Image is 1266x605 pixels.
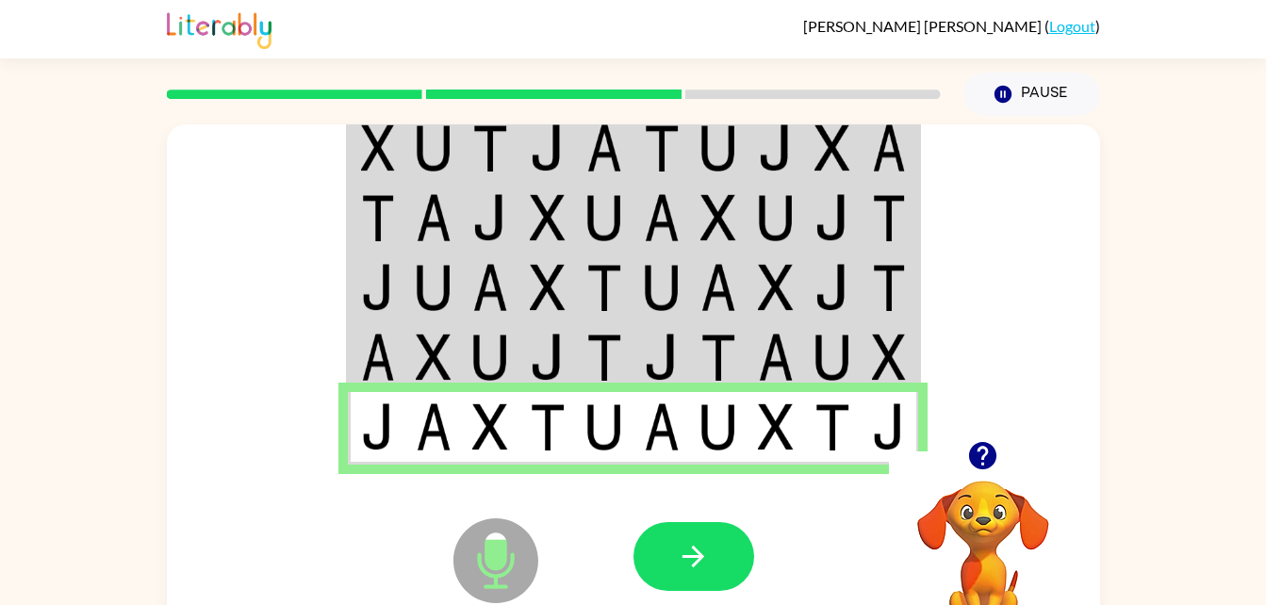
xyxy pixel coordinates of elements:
[758,403,794,450] img: x
[700,334,736,381] img: t
[416,264,452,311] img: u
[361,403,395,450] img: j
[872,264,906,311] img: t
[814,194,850,241] img: j
[700,264,736,311] img: a
[963,73,1100,116] button: Pause
[644,124,680,172] img: t
[361,194,395,241] img: t
[472,334,508,381] img: u
[872,194,906,241] img: t
[416,334,452,381] img: x
[530,124,566,172] img: j
[416,124,452,172] img: u
[700,124,736,172] img: u
[530,334,566,381] img: j
[472,194,508,241] img: j
[644,264,680,311] img: u
[586,264,622,311] img: t
[586,403,622,450] img: u
[644,334,680,381] img: j
[530,403,566,450] img: t
[644,403,680,450] img: a
[872,334,906,381] img: x
[416,194,452,241] img: a
[758,124,794,172] img: j
[1049,17,1095,35] a: Logout
[872,403,906,450] img: j
[814,264,850,311] img: j
[758,264,794,311] img: x
[586,194,622,241] img: u
[700,403,736,450] img: u
[803,17,1100,35] div: ( )
[361,264,395,311] img: j
[700,194,736,241] img: x
[586,334,622,381] img: t
[814,124,850,172] img: x
[361,124,395,172] img: x
[167,8,271,49] img: Literably
[814,403,850,450] img: t
[530,264,566,311] img: x
[814,334,850,381] img: u
[361,334,395,381] img: a
[472,403,508,450] img: x
[758,194,794,241] img: u
[586,124,622,172] img: a
[472,124,508,172] img: t
[416,403,452,450] img: a
[758,334,794,381] img: a
[644,194,680,241] img: a
[803,17,1044,35] span: [PERSON_NAME] [PERSON_NAME]
[472,264,508,311] img: a
[530,194,566,241] img: x
[872,124,906,172] img: a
